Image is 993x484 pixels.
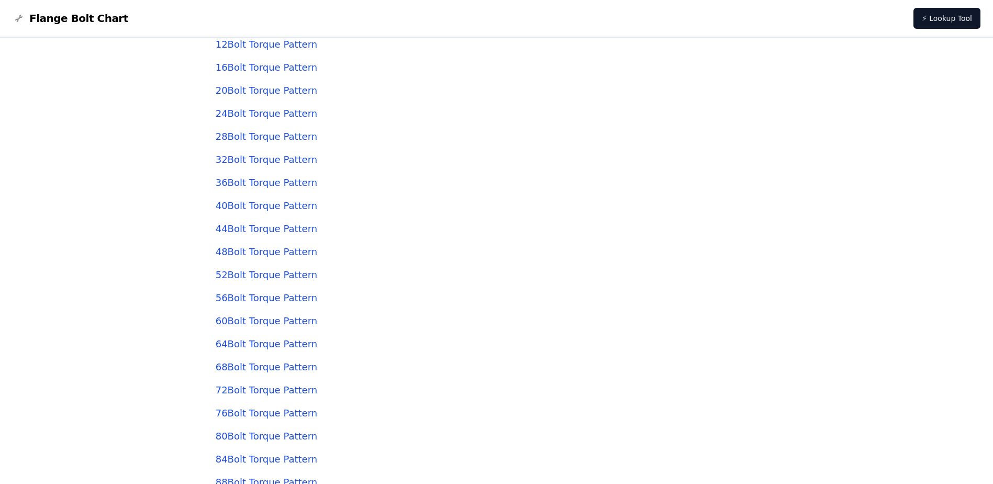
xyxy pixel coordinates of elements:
[13,11,128,26] a: Flange Bolt Chart LogoFlange Bolt Chart
[216,108,317,119] a: 24Bolt Torque Pattern
[216,223,317,234] a: 44Bolt Torque Pattern
[216,177,317,188] a: 36Bolt Torque Pattern
[216,315,317,326] a: 60Bolt Torque Pattern
[216,200,317,211] a: 40Bolt Torque Pattern
[216,431,317,442] a: 80Bolt Torque Pattern
[216,39,317,50] a: 12Bolt Torque Pattern
[216,408,317,419] a: 76Bolt Torque Pattern
[216,246,317,257] a: 48Bolt Torque Pattern
[29,11,128,26] span: Flange Bolt Chart
[913,8,980,29] a: ⚡ Lookup Tool
[216,292,317,303] a: 56Bolt Torque Pattern
[216,361,317,372] a: 68Bolt Torque Pattern
[216,338,317,349] a: 64Bolt Torque Pattern
[216,131,317,142] a: 28Bolt Torque Pattern
[216,154,317,165] a: 32Bolt Torque Pattern
[216,384,317,395] a: 72Bolt Torque Pattern
[216,454,317,465] a: 84Bolt Torque Pattern
[13,12,25,25] img: Flange Bolt Chart Logo
[216,85,317,96] a: 20Bolt Torque Pattern
[216,269,317,280] a: 52Bolt Torque Pattern
[216,62,317,73] a: 16Bolt Torque Pattern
